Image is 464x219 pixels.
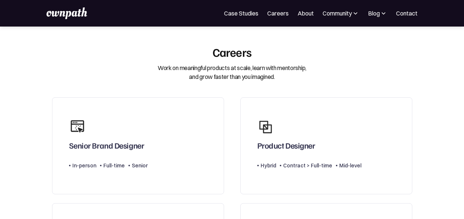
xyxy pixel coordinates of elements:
[69,140,144,150] div: Senior Brand Designer
[283,161,332,170] div: Contract > Full-time
[240,97,412,194] a: Product DesignerHybridContract > Full-timeMid-level
[267,9,289,18] a: Careers
[257,140,315,150] div: Product Designer
[323,9,352,18] div: Community
[323,9,359,18] div: Community
[213,45,252,59] div: Careers
[52,97,224,194] a: Senior Brand DesignerIn-personFull-timeSenior
[368,9,380,18] div: Blog
[368,9,387,18] div: Blog
[132,161,148,170] div: Senior
[103,161,125,170] div: Full-time
[298,9,314,18] a: About
[261,161,276,170] div: Hybrid
[396,9,417,18] a: Contact
[158,63,306,81] div: Work on meaningful products at scale, learn with mentorship, and grow faster than you imagined.
[72,161,96,170] div: In-person
[339,161,361,170] div: Mid-level
[224,9,258,18] a: Case Studies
